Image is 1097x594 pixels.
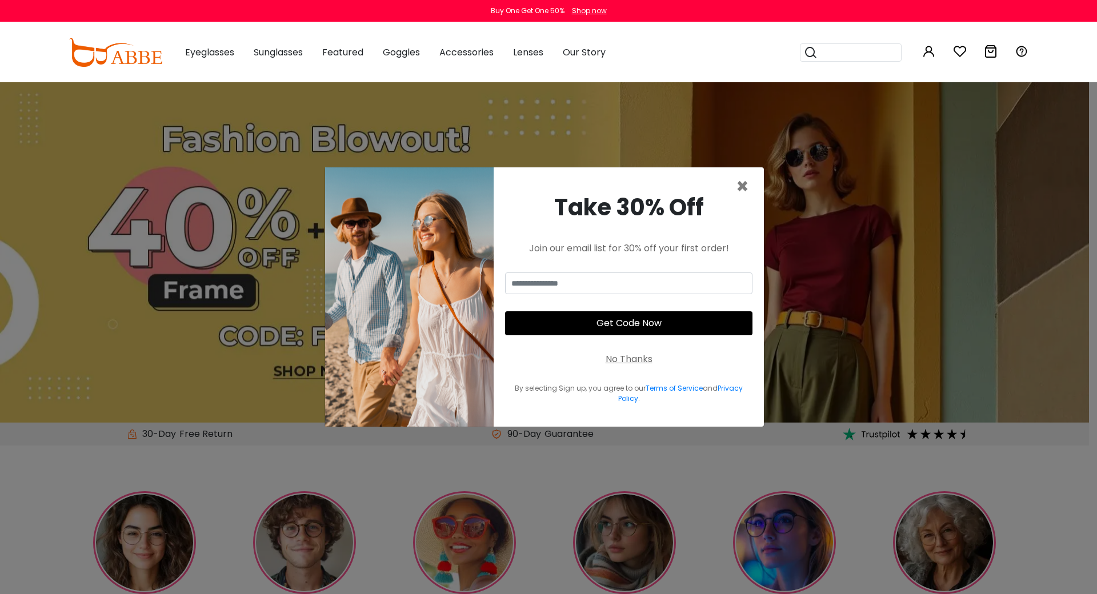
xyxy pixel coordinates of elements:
[513,46,543,59] span: Lenses
[606,352,652,366] div: No Thanks
[505,242,752,255] div: Join our email list for 30% off your first order!
[563,46,606,59] span: Our Story
[736,172,749,201] span: ×
[185,46,234,59] span: Eyeglasses
[322,46,363,59] span: Featured
[254,46,303,59] span: Sunglasses
[505,383,752,404] div: By selecting Sign up, you agree to our and .
[505,311,752,335] button: Get Code Now
[505,190,752,224] div: Take 30% Off
[325,167,494,427] img: welcome
[572,6,607,16] div: Shop now
[736,176,749,197] button: Close
[439,46,494,59] span: Accessories
[566,6,607,15] a: Shop now
[69,38,162,67] img: abbeglasses.com
[383,46,420,59] span: Goggles
[491,6,564,16] div: Buy One Get One 50%
[618,383,743,403] a: Privacy Policy
[646,383,703,393] a: Terms of Service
